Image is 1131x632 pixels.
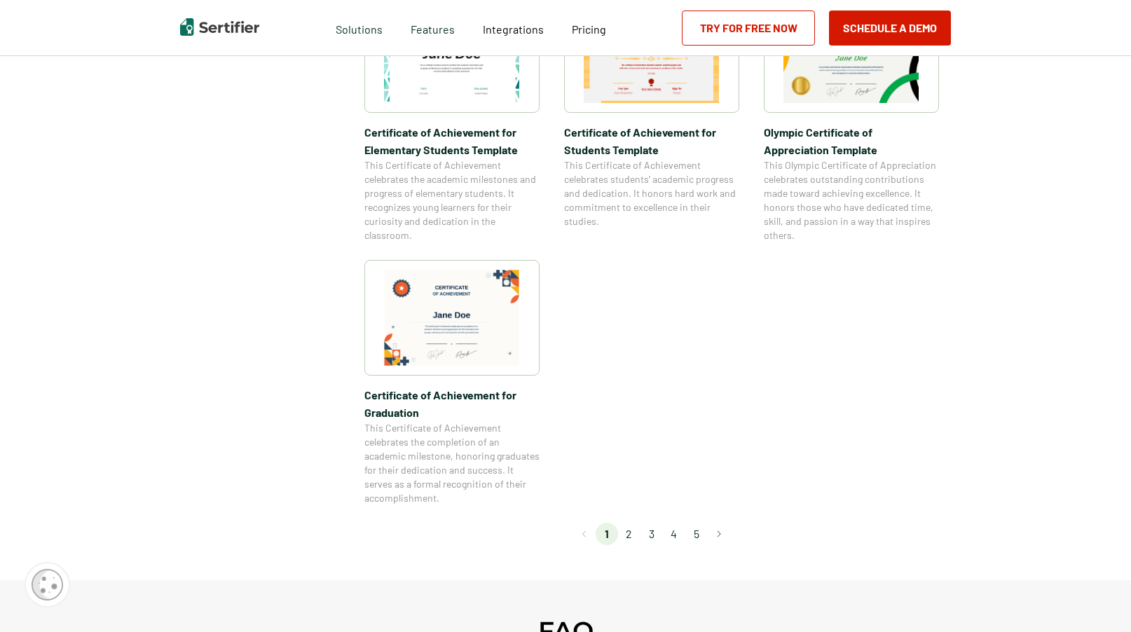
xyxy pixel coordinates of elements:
a: Try for Free Now [682,11,815,46]
iframe: Chat Widget [1061,565,1131,632]
span: This Olympic Certificate of Appreciation celebrates outstanding contributions made toward achievi... [764,158,939,242]
span: Certificate of Achievement for Students Template [564,123,739,158]
img: Cookie Popup Icon [32,569,63,600]
a: Pricing [572,19,606,36]
img: Certificate of Achievement for Graduation [384,270,520,366]
span: This Certificate of Achievement celebrates the completion of an academic milestone, honoring grad... [364,421,540,505]
a: Certificate of Achievement for GraduationCertificate of Achievement for GraduationThis Certificat... [364,260,540,505]
img: Sertifier | Digital Credentialing Platform [180,18,259,36]
span: Features [411,19,455,36]
li: page 3 [640,523,663,545]
span: Pricing [572,22,606,36]
span: This Certificate of Achievement celebrates the academic milestones and progress of elementary stu... [364,158,540,242]
button: Go to next page [708,523,730,545]
a: Integrations [483,19,544,36]
span: Solutions [336,19,383,36]
button: Go to previous page [573,523,596,545]
li: page 2 [618,523,640,545]
span: Olympic Certificate of Appreciation​ Template [764,123,939,158]
span: Certificate of Achievement for Elementary Students Template [364,123,540,158]
span: This Certificate of Achievement celebrates students’ academic progress and dedication. It honors ... [564,158,739,228]
span: Integrations [483,22,544,36]
button: Schedule a Demo [829,11,951,46]
span: Certificate of Achievement for Graduation [364,386,540,421]
li: page 5 [685,523,708,545]
li: page 1 [596,523,618,545]
li: page 4 [663,523,685,545]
